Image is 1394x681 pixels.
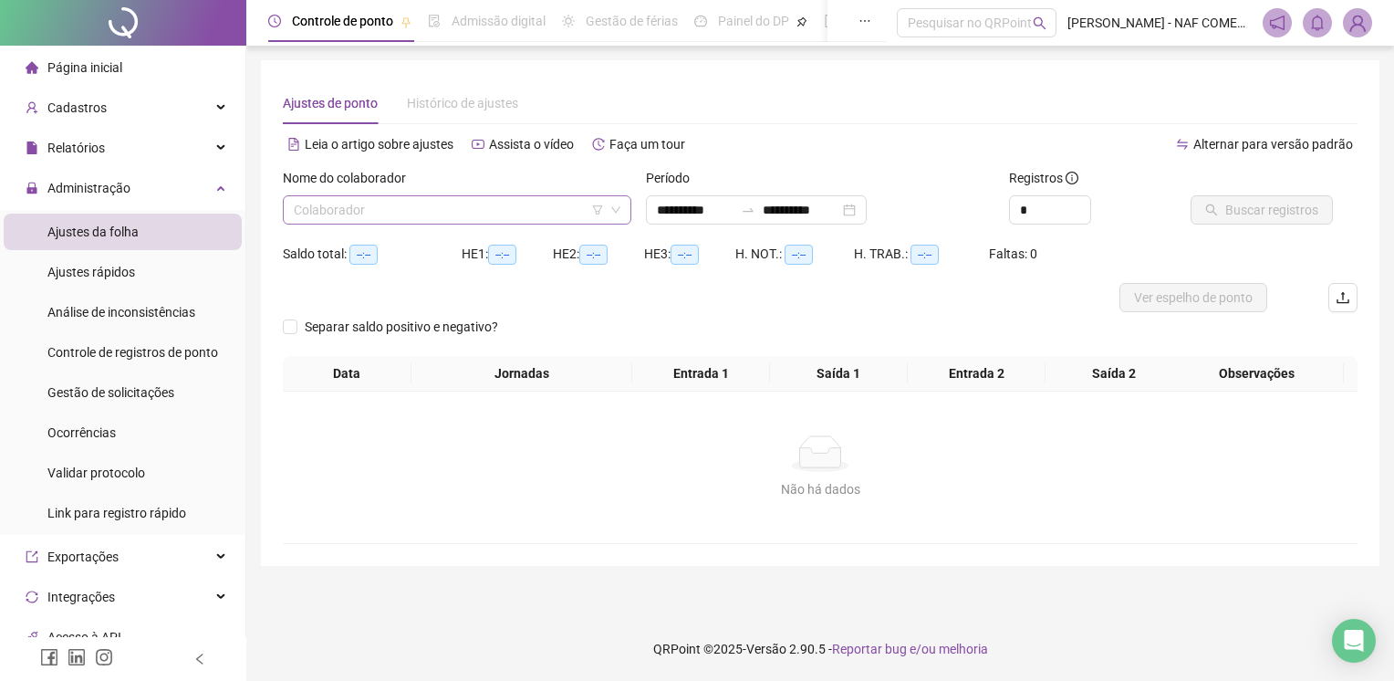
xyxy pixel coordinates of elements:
[292,14,393,28] span: Controle de ponto
[989,246,1037,261] span: Faltas: 0
[644,244,735,265] div: HE 3:
[47,60,122,75] span: Página inicial
[26,182,38,194] span: lock
[632,356,770,392] th: Entrada 1
[746,642,786,656] span: Versão
[609,137,685,152] span: Faça um tour
[452,14,546,28] span: Admissão digital
[47,345,218,360] span: Controle de registros de ponto
[411,356,633,392] th: Jornadas
[1009,168,1078,188] span: Registros
[47,141,105,155] span: Relatórios
[1169,356,1344,392] th: Observações
[1191,195,1333,225] button: Buscar registros
[47,506,186,520] span: Link para registro rápido
[1176,138,1189,151] span: swap
[1193,137,1353,152] span: Alternar para versão padrão
[858,15,871,27] span: ellipsis
[47,425,116,440] span: Ocorrências
[47,265,135,279] span: Ajustes rápidos
[305,479,1336,499] div: Não há dados
[283,244,462,265] div: Saldo total:
[489,137,574,152] span: Assista o vídeo
[1033,16,1046,30] span: search
[268,15,281,27] span: clock-circle
[283,168,418,188] label: Nome do colaborador
[735,244,854,265] div: H. NOT.:
[741,203,755,217] span: swap-right
[1066,172,1078,184] span: info-circle
[1045,356,1183,392] th: Saída 2
[401,16,411,27] span: pushpin
[671,245,699,265] span: --:--
[770,356,908,392] th: Saída 1
[47,305,195,320] span: Análise de inconsistências
[910,245,939,265] span: --:--
[1344,9,1371,37] img: 74275
[553,244,644,265] div: HE 2:
[824,15,837,27] span: book
[1332,619,1376,663] div: Open Intercom Messenger
[26,61,38,74] span: home
[26,141,38,154] span: file
[68,648,86,666] span: linkedin
[26,101,38,114] span: user-add
[349,245,378,265] span: --:--
[718,14,789,28] span: Painel do DP
[741,203,755,217] span: to
[47,550,119,564] span: Exportações
[47,466,145,480] span: Validar protocolo
[26,550,38,563] span: export
[1336,290,1350,305] span: upload
[646,168,702,188] label: Período
[592,138,605,151] span: history
[95,648,113,666] span: instagram
[26,591,38,603] span: sync
[287,138,300,151] span: file-text
[246,617,1394,681] footer: QRPoint © 2025 - 2.90.5 -
[193,653,206,665] span: left
[47,630,121,644] span: Acesso à API
[796,16,807,27] span: pushpin
[562,15,575,27] span: sun
[297,317,505,337] span: Separar saldo positivo e negativo?
[407,93,518,113] div: Histórico de ajustes
[579,245,608,265] span: --:--
[832,642,988,656] span: Reportar bug e/ou melhoria
[47,385,174,400] span: Gestão de solicitações
[305,137,453,152] span: Leia o artigo sobre ajustes
[40,648,58,666] span: facebook
[462,244,553,265] div: HE 1:
[1309,15,1326,31] span: bell
[1067,13,1252,33] span: [PERSON_NAME] - NAF COMERCIAL DE ALIMENTOS LTDA
[283,356,411,392] th: Data
[47,590,115,604] span: Integrações
[488,245,516,265] span: --:--
[1176,363,1337,383] span: Observações
[47,181,130,195] span: Administração
[47,100,107,115] span: Cadastros
[26,631,38,644] span: api
[694,15,707,27] span: dashboard
[1119,283,1267,312] button: Ver espelho de ponto
[592,204,603,215] span: filter
[1269,15,1285,31] span: notification
[854,244,988,265] div: H. TRAB.:
[785,245,813,265] span: --:--
[428,15,441,27] span: file-done
[610,204,621,215] span: down
[908,356,1045,392] th: Entrada 2
[47,225,139,239] span: Ajustes da folha
[283,93,378,113] div: Ajustes de ponto
[472,138,484,151] span: youtube
[586,14,678,28] span: Gestão de férias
